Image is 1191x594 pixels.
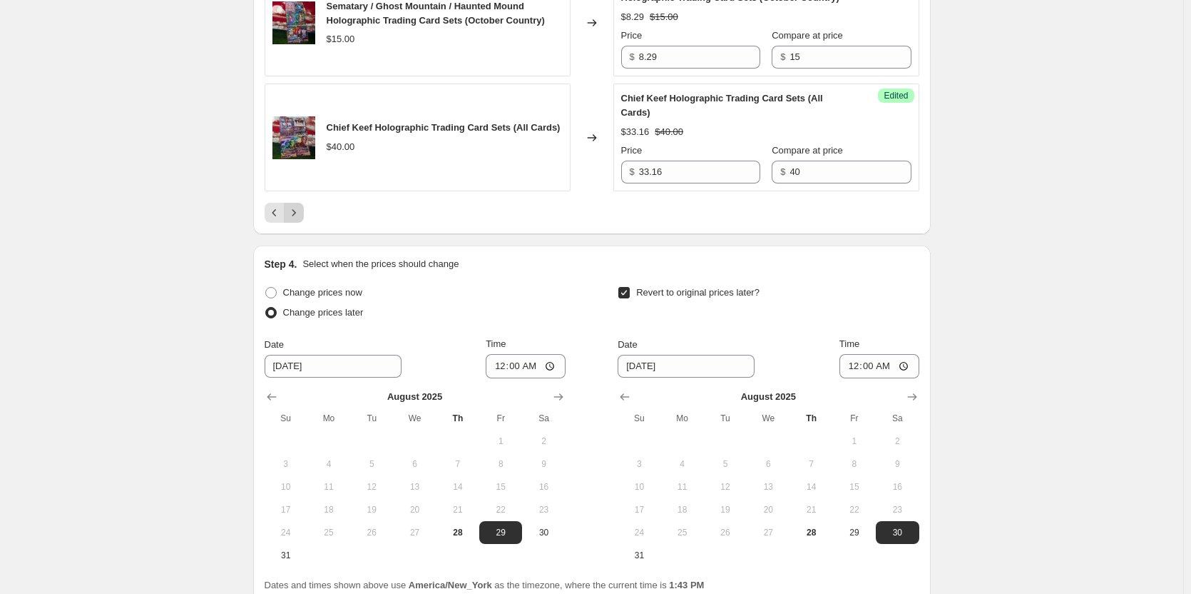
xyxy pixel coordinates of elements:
[833,475,876,498] button: Friday August 15 2025
[265,521,307,544] button: Sunday August 24 2025
[876,407,919,430] th: Saturday
[436,453,479,475] button: Thursday August 7 2025
[356,458,387,470] span: 5
[752,458,784,470] span: 6
[265,339,284,350] span: Date
[485,481,516,493] span: 15
[548,387,568,407] button: Show next month, September 2025
[876,498,919,521] button: Saturday August 23 2025
[485,504,516,515] span: 22
[327,140,355,154] div: $40.00
[833,453,876,475] button: Friday August 8 2025
[630,51,635,62] span: $
[623,527,655,538] span: 24
[270,527,302,538] span: 24
[393,521,436,544] button: Wednesday August 27 2025
[752,527,784,538] span: 27
[393,498,436,521] button: Wednesday August 20 2025
[780,166,785,177] span: $
[661,475,704,498] button: Monday August 11 2025
[265,475,307,498] button: Sunday August 10 2025
[881,481,913,493] span: 16
[270,481,302,493] span: 10
[393,453,436,475] button: Wednesday August 6 2025
[265,580,705,590] span: Dates and times shown above use as the timezone, where the current time is
[283,287,362,298] span: Change prices now
[833,430,876,453] button: Friday August 1 2025
[618,355,755,378] input: 8/28/2025
[881,527,913,538] span: 30
[752,504,784,515] span: 20
[393,407,436,430] th: Wednesday
[283,307,364,318] span: Change prices later
[270,458,302,470] span: 3
[795,481,827,493] span: 14
[876,521,919,544] button: Saturday August 30 2025
[409,580,492,590] b: America/New_York
[623,458,655,470] span: 3
[752,413,784,424] span: We
[399,504,430,515] span: 20
[272,1,315,44] img: PXL_20250627_032632461_80x.jpg
[621,10,645,24] div: $8.29
[710,413,741,424] span: Tu
[262,387,282,407] button: Show previous month, July 2025
[436,498,479,521] button: Thursday August 21 2025
[528,413,559,424] span: Sa
[265,355,402,378] input: 8/28/2025
[615,387,635,407] button: Show previous month, July 2025
[327,1,545,26] span: Sematary / Ghost Mountain / Haunted Mound Holographic Trading Card Sets (October Country)
[839,354,919,378] input: 12:00
[528,481,559,493] span: 16
[327,32,355,46] div: $15.00
[356,527,387,538] span: 26
[618,339,637,350] span: Date
[479,521,522,544] button: Friday August 29 2025
[528,527,559,538] span: 30
[393,475,436,498] button: Wednesday August 13 2025
[528,436,559,447] span: 2
[302,257,459,271] p: Select when the prices should change
[747,498,789,521] button: Wednesday August 20 2025
[839,458,870,470] span: 8
[313,481,344,493] span: 11
[623,550,655,561] span: 31
[265,453,307,475] button: Sunday August 3 2025
[270,413,302,424] span: Su
[272,116,315,159] img: PXL_20250627_031033893_80x.jpg
[522,407,565,430] th: Saturday
[621,93,823,118] span: Chief Keef Holographic Trading Card Sets (All Cards)
[618,521,660,544] button: Sunday August 24 2025
[839,413,870,424] span: Fr
[399,413,430,424] span: We
[307,407,350,430] th: Monday
[780,51,785,62] span: $
[621,145,643,156] span: Price
[881,436,913,447] span: 2
[667,504,698,515] span: 18
[795,413,827,424] span: Th
[839,338,859,349] span: Time
[667,481,698,493] span: 11
[307,521,350,544] button: Monday August 25 2025
[618,407,660,430] th: Sunday
[881,504,913,515] span: 23
[350,407,393,430] th: Tuesday
[833,521,876,544] button: Friday August 29 2025
[265,257,297,271] h2: Step 4.
[772,145,843,156] span: Compare at price
[485,436,516,447] span: 1
[704,407,747,430] th: Tuesday
[655,125,683,139] strike: $40.00
[479,407,522,430] th: Friday
[270,550,302,561] span: 31
[772,30,843,41] span: Compare at price
[833,407,876,430] th: Friday
[789,453,832,475] button: Thursday August 7 2025
[356,413,387,424] span: Tu
[265,203,304,223] nav: Pagination
[522,498,565,521] button: Saturday August 23 2025
[313,413,344,424] span: Mo
[486,354,566,378] input: 12:00
[636,287,760,298] span: Revert to original prices later?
